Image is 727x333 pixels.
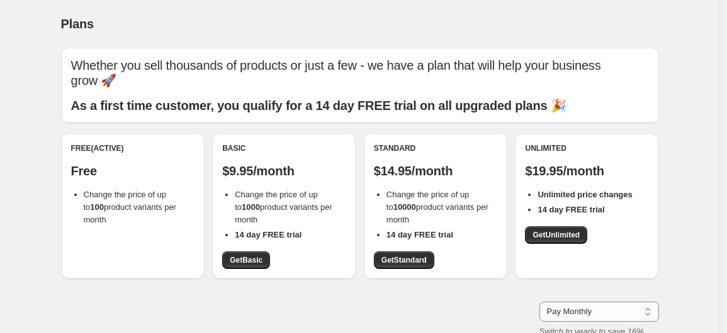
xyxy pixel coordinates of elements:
span: Change the price of up to product variants per month [386,190,488,224]
span: Change the price of up to product variants per month [84,190,176,224]
p: Free [71,163,194,178]
span: Plans [61,17,94,31]
p: $14.95/month [374,163,497,178]
a: GetUnlimited [525,226,587,244]
div: Free (Active) [71,143,194,153]
div: Standard [374,143,497,153]
div: Basic [222,143,346,153]
b: 14 day FREE trial [538,205,604,214]
div: Unlimited [525,143,648,153]
b: 1000 [242,202,260,212]
span: Get Standard [381,255,427,265]
b: As a first time customer, you qualify for a 14 day FREE trial on all upgraded plans 🎉 [71,99,566,112]
a: GetBasic [222,251,270,269]
b: 10000 [393,202,416,212]
a: GetStandard [374,251,434,269]
span: Get Unlimited [533,230,580,240]
span: Get Basic [230,255,262,265]
p: $19.95/month [525,163,648,178]
p: Whether you sell thousands of products or just a few - we have a plan that will help your busines... [71,58,649,88]
span: Change the price of up to product variants per month [235,190,332,224]
b: 14 day FREE trial [386,230,453,239]
b: 100 [90,202,104,212]
b: 14 day FREE trial [235,230,302,239]
b: Unlimited price changes [538,190,632,199]
p: $9.95/month [222,163,346,178]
